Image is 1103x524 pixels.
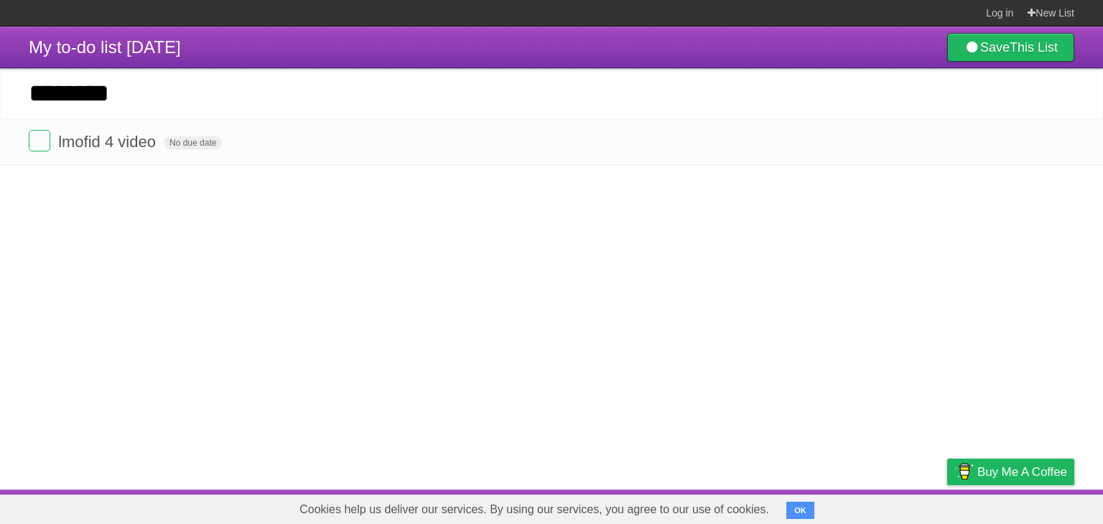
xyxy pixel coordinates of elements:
[880,493,911,520] a: Terms
[29,37,181,57] span: My to-do list [DATE]
[947,459,1074,485] a: Buy me a coffee
[756,493,786,520] a: About
[786,502,814,519] button: OK
[947,33,1074,62] a: SaveThis List
[285,495,783,524] span: Cookies help us deliver our services. By using our services, you agree to our use of cookies.
[929,493,966,520] a: Privacy
[1010,40,1058,55] b: This List
[164,136,222,149] span: No due date
[29,130,50,151] label: Done
[954,459,974,484] img: Buy me a coffee
[804,493,862,520] a: Developers
[977,459,1067,485] span: Buy me a coffee
[58,133,159,151] span: lmofid 4 video
[984,493,1074,520] a: Suggest a feature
